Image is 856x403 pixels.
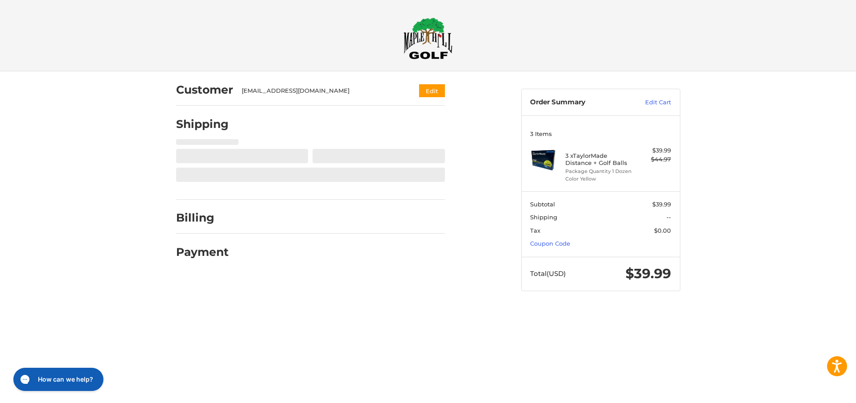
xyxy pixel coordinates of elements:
[242,86,402,95] div: [EMAIL_ADDRESS][DOMAIN_NAME]
[419,84,445,97] button: Edit
[176,83,233,97] h2: Customer
[530,240,570,247] a: Coupon Code
[530,201,555,208] span: Subtotal
[530,130,671,137] h3: 3 Items
[667,214,671,221] span: --
[530,98,626,107] h3: Order Summary
[530,214,557,221] span: Shipping
[626,98,671,107] a: Edit Cart
[626,265,671,282] span: $39.99
[530,227,540,234] span: Tax
[636,146,671,155] div: $39.99
[9,365,106,394] iframe: Gorgias live chat messenger
[652,201,671,208] span: $39.99
[565,152,634,167] h4: 3 x TaylorMade Distance + Golf Balls
[176,245,229,259] h2: Payment
[176,117,229,131] h2: Shipping
[565,168,634,175] li: Package Quantity 1 Dozen
[176,211,228,225] h2: Billing
[636,155,671,164] div: $44.97
[565,175,634,183] li: Color Yellow
[654,227,671,234] span: $0.00
[530,269,566,278] span: Total (USD)
[403,17,453,59] img: Maple Hill Golf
